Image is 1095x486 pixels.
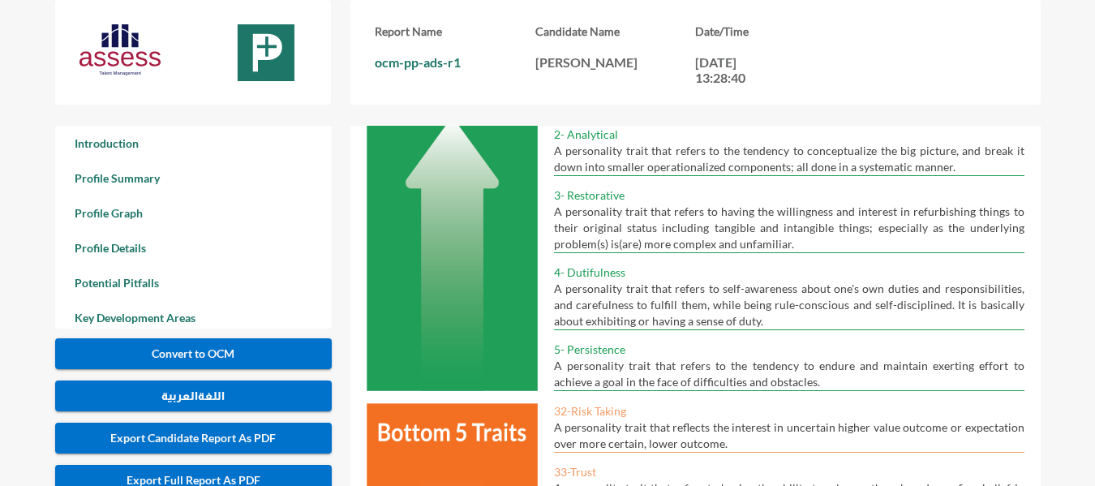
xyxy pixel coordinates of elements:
p: A personality trait that refers to self-awareness about one's own duties and responsibilities, an... [554,281,1024,329]
span: Export Candidate Report As PDF [110,431,276,445]
button: Convert to OCM [55,338,333,369]
a: Profile Graph [55,196,333,230]
p: 33-Trust [554,464,1024,480]
h3: Report Name [375,24,535,38]
p: 2- Analytical [554,127,1024,143]
p: A personality trait that refers to the tendency to endure and maintain exerting effort to achieve... [554,358,1024,390]
a: Profile Details [55,230,333,265]
a: Profile Summary [55,161,333,196]
p: A personality trait that refers to the tendency to conceptualize the big picture, and break it do... [554,143,1024,175]
h3: Candidate Name [535,24,696,38]
button: Export Candidate Report As PDF [55,423,333,454]
span: Convert to OCM [152,346,234,360]
h3: Date/Time [695,24,856,38]
p: A personality trait that refers to having the willingness and interest in refurbishing things to ... [554,204,1024,252]
a: Potential Pitfalls [55,265,333,300]
p: [PERSON_NAME] [535,54,696,70]
img: MaskGroup.svg [225,24,307,81]
p: [DATE] 13:28:40 [695,54,768,85]
p: ocm-pp-ads-r1 [375,54,535,70]
a: Key Development Areas [55,300,333,335]
img: AssessLogoo.svg [79,24,161,75]
p: 3- Restorative [554,187,1024,204]
a: Introduction [55,126,333,161]
img: toptrait.png [367,66,538,391]
button: اللغةالعربية [55,381,333,411]
p: 4- Dutifulness [554,265,1024,281]
p: 5- Persistence [554,342,1024,358]
p: 32-Risk Taking [554,403,1024,419]
span: اللغةالعربية [161,389,225,402]
p: A personality trait that reflects the interest in uncertain higher value outcome or expectation o... [554,419,1024,452]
